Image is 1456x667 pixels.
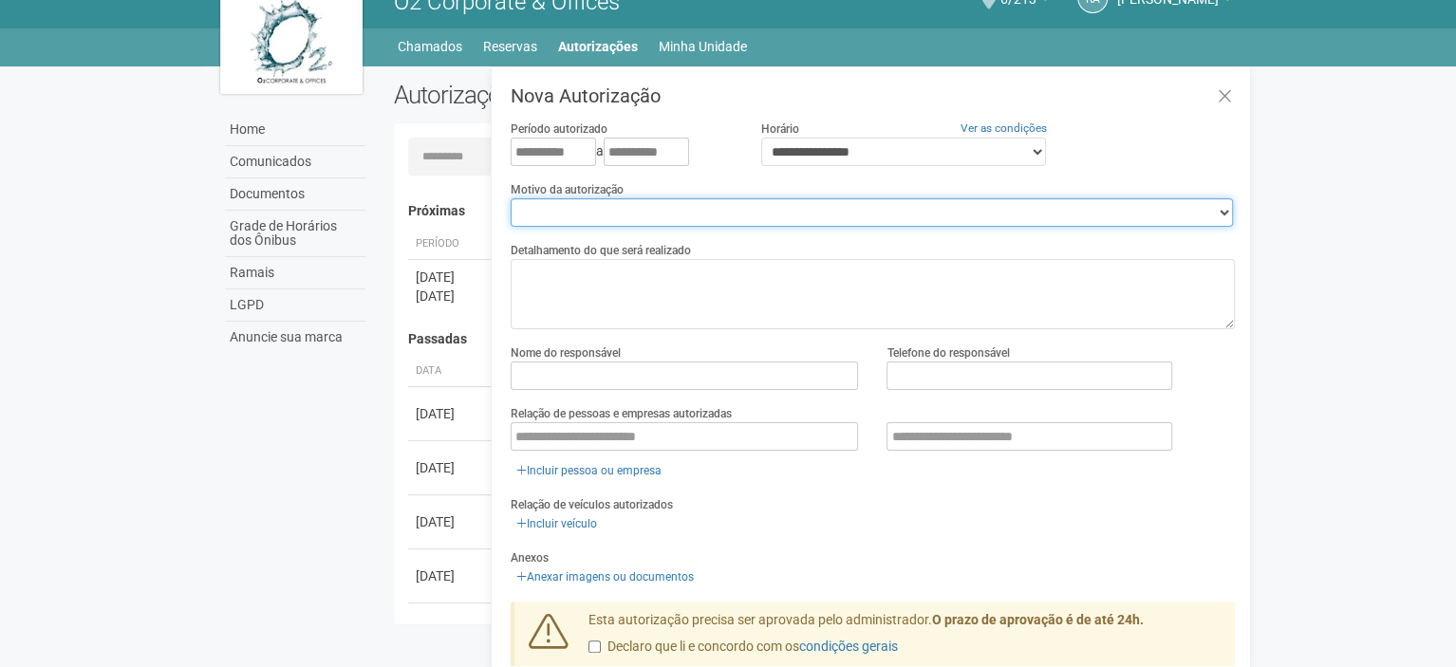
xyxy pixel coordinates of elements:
[416,566,486,585] div: [DATE]
[588,638,898,657] label: Declaro que li e concordo com os
[659,33,747,60] a: Minha Unidade
[483,33,537,60] a: Reservas
[574,611,1235,666] div: Esta autorização precisa ser aprovada pelo administrador.
[511,549,549,566] label: Anexos
[416,512,486,531] div: [DATE]
[511,460,667,481] a: Incluir pessoa ou empresa
[416,287,486,306] div: [DATE]
[588,640,601,653] input: Declaro que li e concordo com oscondições gerais
[511,566,700,587] a: Anexar imagens ou documentos
[961,121,1047,135] a: Ver as condições
[887,344,1009,361] label: Telefone do responsável
[511,120,607,138] label: Período autorizado
[225,178,365,211] a: Documentos
[225,114,365,146] a: Home
[511,513,603,534] a: Incluir veículo
[511,86,1235,105] h3: Nova Autorização
[225,146,365,178] a: Comunicados
[558,33,638,60] a: Autorizações
[511,242,691,259] label: Detalhamento do que será realizado
[761,120,799,138] label: Horário
[511,344,621,361] label: Nome do responsável
[398,33,462,60] a: Chamados
[225,211,365,257] a: Grade de Horários dos Ônibus
[225,257,365,289] a: Ramais
[225,322,365,353] a: Anuncie sua marca
[416,404,486,423] div: [DATE]
[416,458,486,477] div: [DATE]
[394,81,800,109] h2: Autorizações
[408,356,494,387] th: Data
[225,289,365,322] a: LGPD
[511,138,733,166] div: a
[408,229,494,260] th: Período
[511,181,624,198] label: Motivo da autorização
[408,204,1222,218] h4: Próximas
[799,639,898,654] a: condições gerais
[511,496,673,513] label: Relação de veículos autorizados
[511,405,732,422] label: Relação de pessoas e empresas autorizadas
[408,332,1222,346] h4: Passadas
[416,268,486,287] div: [DATE]
[932,612,1144,627] strong: O prazo de aprovação é de até 24h.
